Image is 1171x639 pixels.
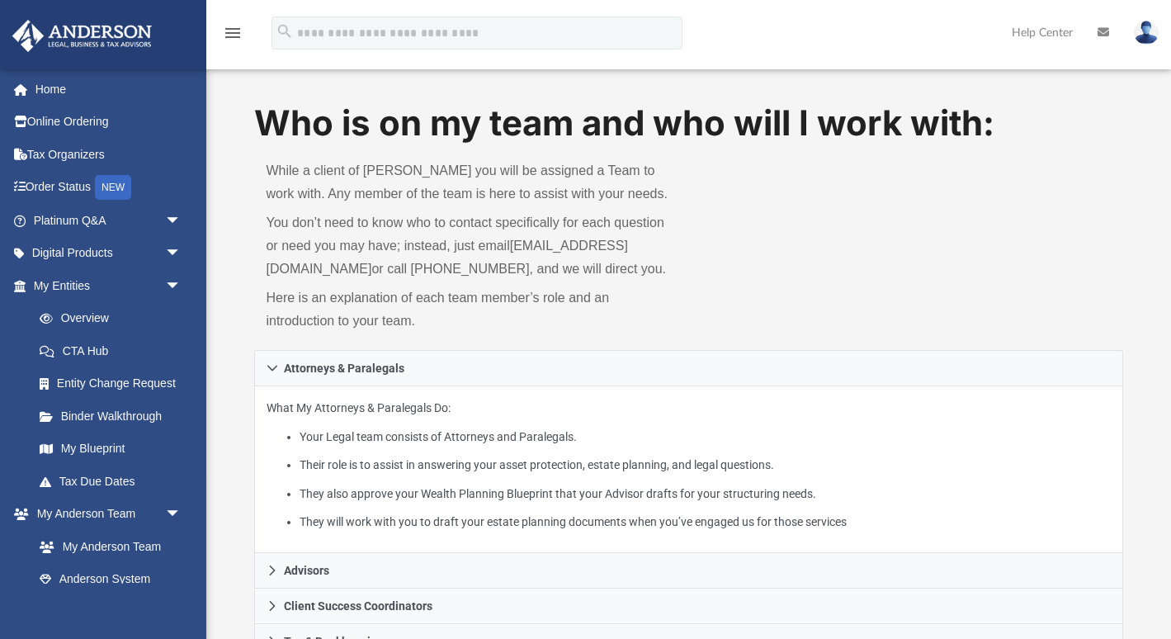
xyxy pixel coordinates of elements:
[254,99,1122,148] h1: Who is on my team and who will I work with:
[12,73,206,106] a: Home
[300,512,1111,532] li: They will work with you to draft your estate planning documents when you’ve engaged us for those ...
[254,350,1122,386] a: Attorneys & Paralegals
[23,433,198,466] a: My Blueprint
[254,589,1122,624] a: Client Success Coordinators
[12,204,206,237] a: Platinum Q&Aarrow_drop_down
[300,484,1111,504] li: They also approve your Wealth Planning Blueprint that your Advisor drafts for your structuring ne...
[284,600,432,612] span: Client Success Coordinators
[266,159,677,206] p: While a client of [PERSON_NAME] you will be assigned a Team to work with. Any member of the team ...
[165,237,198,271] span: arrow_drop_down
[300,427,1111,447] li: Your Legal team consists of Attorneys and Paralegals.
[23,400,206,433] a: Binder Walkthrough
[223,31,243,43] a: menu
[7,20,157,52] img: Anderson Advisors Platinum Portal
[12,498,198,531] a: My Anderson Teamarrow_drop_down
[266,211,677,281] p: You don’t need to know who to contact specifically for each question or need you may have; instea...
[12,237,206,270] a: Digital Productsarrow_drop_down
[266,286,677,333] p: Here is an explanation of each team member’s role and an introduction to your team.
[12,269,206,302] a: My Entitiesarrow_drop_down
[254,386,1122,554] div: Attorneys & Paralegals
[23,367,206,400] a: Entity Change Request
[23,334,206,367] a: CTA Hub
[266,239,627,276] a: [EMAIL_ADDRESS][DOMAIN_NAME]
[23,465,206,498] a: Tax Due Dates
[1134,21,1159,45] img: User Pic
[95,175,131,200] div: NEW
[165,269,198,303] span: arrow_drop_down
[23,563,198,596] a: Anderson System
[23,530,190,563] a: My Anderson Team
[276,22,294,40] i: search
[267,398,1110,532] p: What My Attorneys & Paralegals Do:
[165,498,198,532] span: arrow_drop_down
[12,106,206,139] a: Online Ordering
[12,171,206,205] a: Order StatusNEW
[254,553,1122,589] a: Advisors
[284,362,404,374] span: Attorneys & Paralegals
[284,565,329,576] span: Advisors
[12,138,206,171] a: Tax Organizers
[23,302,206,335] a: Overview
[165,204,198,238] span: arrow_drop_down
[300,455,1111,476] li: Their role is to assist in answering your asset protection, estate planning, and legal questions.
[223,23,243,43] i: menu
